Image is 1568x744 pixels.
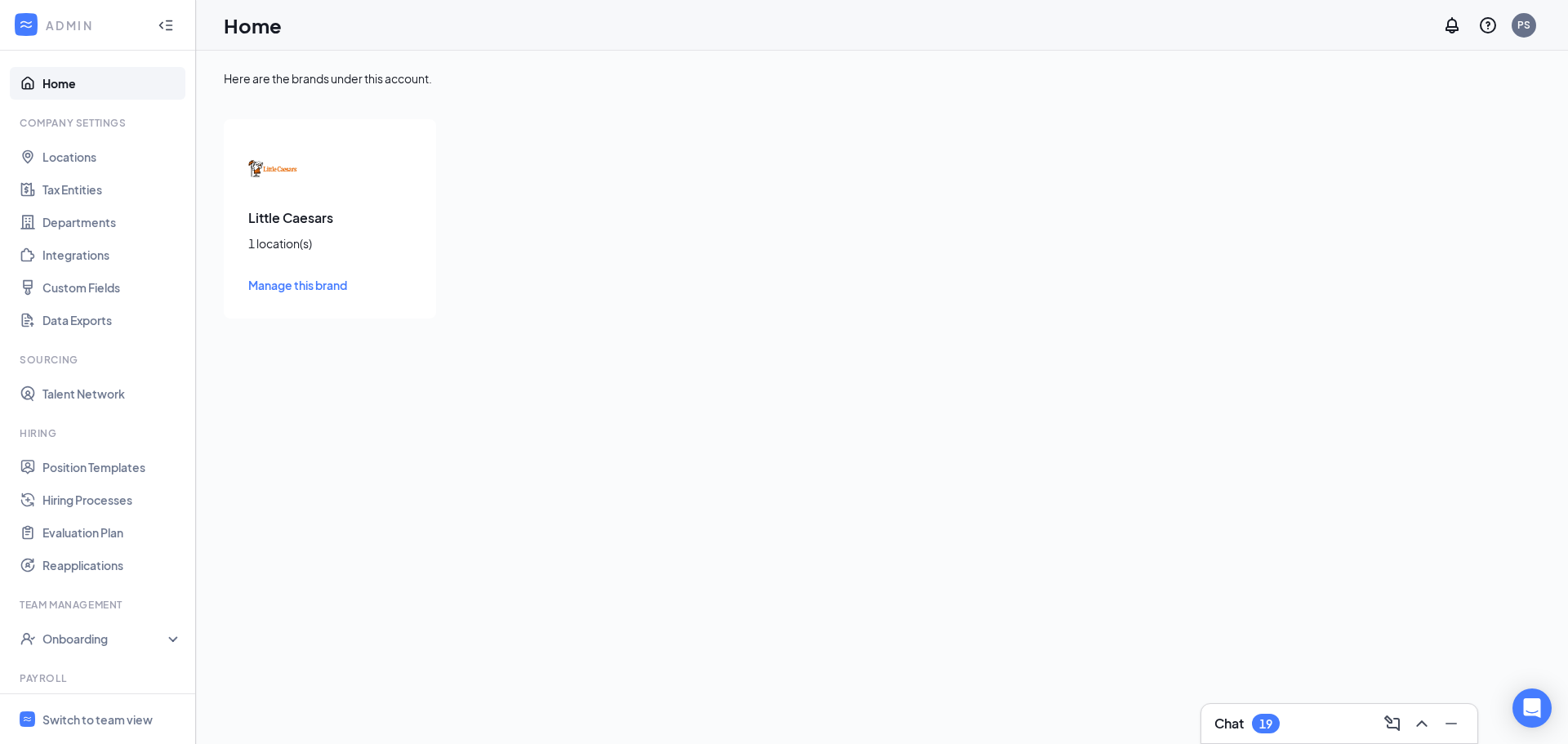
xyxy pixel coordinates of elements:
div: Sourcing [20,353,179,367]
div: Payroll [20,671,179,685]
a: Evaluation Plan [42,516,182,549]
div: Hiring [20,426,179,440]
img: Little Caesars logo [248,144,297,193]
a: Hiring Processes [42,483,182,516]
svg: ComposeMessage [1383,714,1402,733]
div: Switch to team view [42,711,153,728]
svg: QuestionInfo [1478,16,1498,35]
a: Locations [42,140,182,173]
svg: WorkstreamLogo [22,714,33,724]
a: Custom Fields [42,271,182,304]
a: Talent Network [42,377,182,410]
h3: Little Caesars [248,209,412,227]
h1: Home [224,11,282,39]
svg: ChevronUp [1412,714,1432,733]
svg: Notifications [1442,16,1462,35]
button: Minimize [1438,711,1464,737]
div: Team Management [20,598,179,612]
a: Position Templates [42,451,182,483]
div: PS [1517,18,1530,32]
div: ADMIN [46,17,143,33]
div: Company Settings [20,116,179,130]
a: Tax Entities [42,173,182,206]
div: 1 location(s) [248,235,412,252]
a: Manage this brand [248,276,412,294]
div: Onboarding [42,630,168,647]
a: Data Exports [42,304,182,336]
svg: UserCheck [20,630,36,647]
div: 19 [1259,717,1272,731]
a: Departments [42,206,182,238]
svg: WorkstreamLogo [18,16,34,33]
button: ComposeMessage [1379,711,1405,737]
a: Home [42,67,182,100]
a: Integrations [42,238,182,271]
a: Reapplications [42,549,182,581]
h3: Chat [1214,715,1244,733]
div: Here are the brands under this account. [224,70,1540,87]
svg: Minimize [1441,714,1461,733]
svg: Collapse [158,17,174,33]
div: Open Intercom Messenger [1512,688,1552,728]
span: Manage this brand [248,278,347,292]
button: ChevronUp [1409,711,1435,737]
